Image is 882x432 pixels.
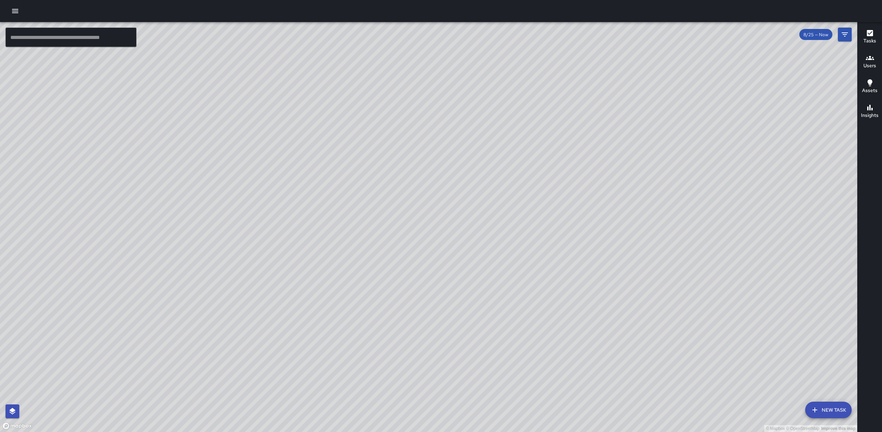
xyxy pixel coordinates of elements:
[858,25,882,50] button: Tasks
[861,112,879,119] h6: Insights
[863,37,876,45] h6: Tasks
[863,62,876,70] h6: Users
[805,402,852,418] button: New Task
[862,87,878,94] h6: Assets
[838,28,852,41] button: Filters
[858,74,882,99] button: Assets
[858,50,882,74] button: Users
[799,32,832,38] span: 8/25 — Now
[858,99,882,124] button: Insights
